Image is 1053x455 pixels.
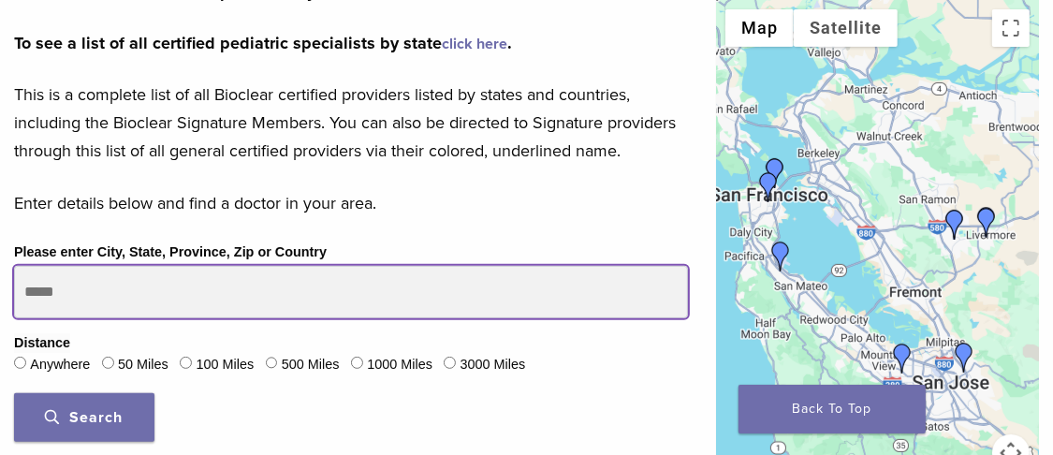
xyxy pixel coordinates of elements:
[14,33,512,53] strong: To see a list of all certified pediatric specialists by state .
[14,81,688,165] p: This is a complete list of all Bioclear certified providers listed by states and countries, inclu...
[197,355,255,375] label: 100 Miles
[282,355,340,375] label: 500 Miles
[940,210,970,240] div: Dr. Olivia Nguyen
[14,393,154,442] button: Search
[949,343,979,373] div: Dr.Nancy Shiba
[753,172,783,202] div: Dr. Edward Orson
[118,355,168,375] label: 50 Miles
[14,333,70,354] legend: Distance
[14,189,688,217] p: Enter details below and find a doctor in your area.
[972,208,1002,238] div: Dr. John Chan
[461,355,526,375] label: 3000 Miles
[725,9,794,47] button: Show street map
[887,344,917,374] div: Dr. Inyoung Huh
[442,35,507,53] a: click here
[46,408,124,427] span: Search
[14,242,327,263] label: Please enter City, State, Province, Zip or Country
[992,9,1030,47] button: Toggle fullscreen view
[739,385,926,433] a: Back To Top
[760,158,790,188] div: Dr. Stanley Siu
[766,242,796,272] div: DR. Jennifer Chew
[794,9,898,47] button: Show satellite imagery
[30,355,90,375] label: Anywhere
[367,355,432,375] label: 1000 Miles
[972,207,1002,237] div: Dr. Joshua Solomon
